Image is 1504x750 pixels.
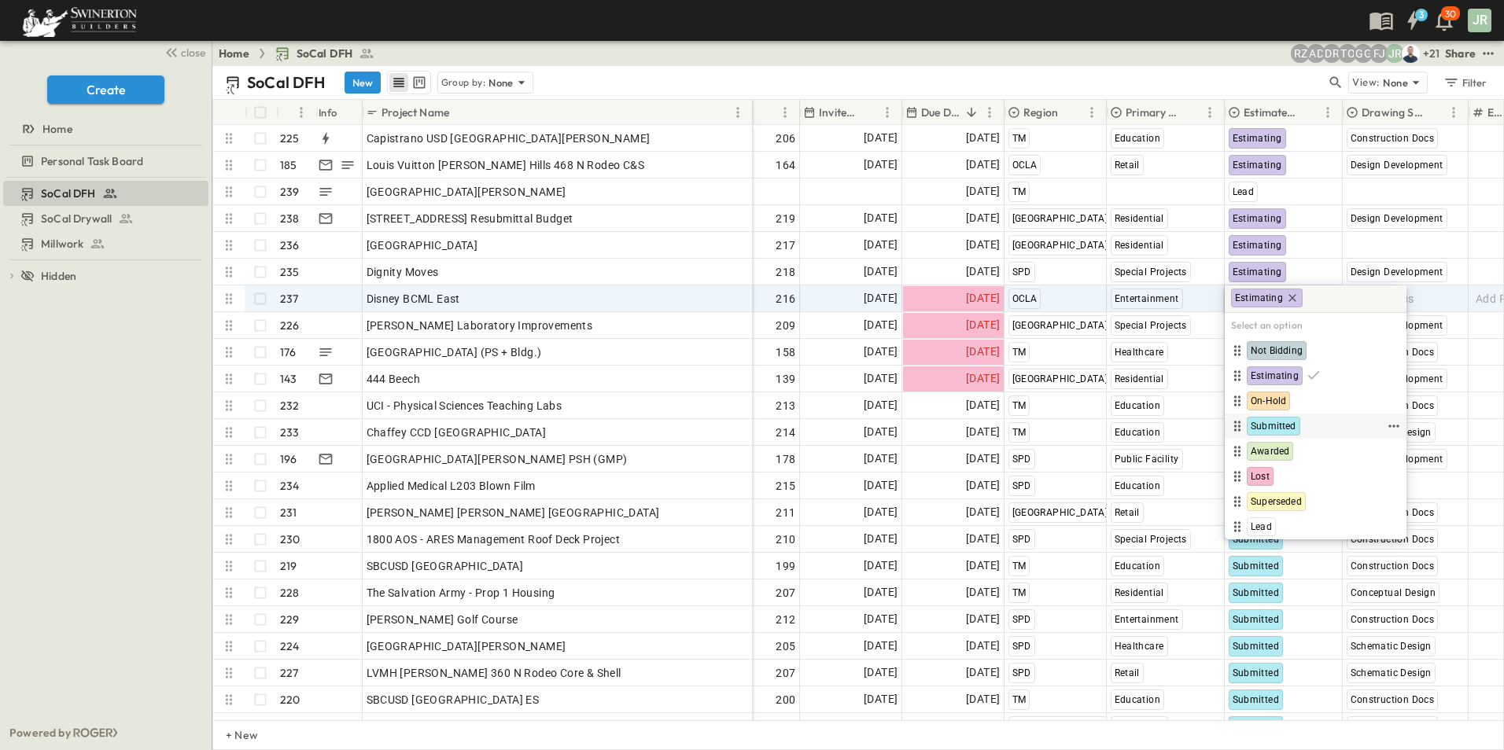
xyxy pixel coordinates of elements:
p: 234 [280,478,300,494]
button: Menu [776,103,794,122]
span: Retail [1115,507,1140,518]
span: 178 [776,451,795,467]
span: [GEOGRAPHIC_DATA] [1012,320,1108,331]
span: 444 Beech [367,371,421,387]
span: Education [1115,480,1161,491]
p: 228 [280,585,300,601]
div: Awarded [1228,442,1403,461]
button: Create [47,75,164,104]
p: 224 [280,638,300,654]
span: [DATE] [966,129,1000,147]
span: 164 [776,157,795,173]
button: Sort [861,104,878,121]
p: 231 [280,505,297,520]
span: SBCUSD [GEOGRAPHIC_DATA] [367,558,524,574]
span: [DATE] [864,530,898,548]
button: test [1479,44,1498,63]
span: Submitted [1233,667,1280,678]
div: Gerrad Gerber (gerrad.gerber@swinerton.com) [1354,44,1373,63]
span: Education [1115,400,1161,411]
span: 139 [776,371,795,387]
span: SPD [1012,667,1031,678]
span: Submitted [1251,420,1296,432]
span: [DATE] [864,503,898,521]
span: Submitted [1233,561,1280,572]
span: Home [42,121,72,137]
span: [DATE] [966,209,1000,227]
span: 212 [776,612,795,627]
span: [DATE] [966,503,1000,521]
span: [DATE] [864,289,898,307]
span: 207 [776,585,795,601]
div: Lead [1228,517,1403,536]
div: Filter [1443,74,1487,91]
div: Personal Task Boardtest [3,149,208,174]
span: Special Projects [1115,534,1187,545]
span: [PERSON_NAME] Golf Course [367,612,518,627]
div: Not Bidding [1228,341,1403,360]
span: [DATE] [864,423,898,441]
span: [GEOGRAPHIC_DATA][PERSON_NAME] [367,184,566,200]
button: Sort [1183,104,1200,121]
span: SoCal DFH [297,46,353,61]
span: [DATE] [966,610,1000,628]
span: SPD [1012,641,1031,652]
span: [DATE] [966,316,1000,334]
div: JR [1468,9,1491,32]
img: Brandon Norcutt (brandon.norcutt@swinerton.com) [1401,44,1420,63]
a: Millwork [3,233,205,255]
span: [GEOGRAPHIC_DATA] [367,237,478,253]
span: 200 [776,692,795,708]
span: [DATE] [864,236,898,254]
span: [DATE] [864,396,898,414]
span: TM [1012,347,1027,358]
p: + New [226,727,235,743]
span: Education [1115,561,1161,572]
span: [DATE] [864,583,898,601]
span: Submitted [1233,641,1280,652]
img: 6c363589ada0b36f064d841b69d3a419a338230e66bb0a533688fa5cc3e9e735.png [19,4,140,37]
span: TM [1012,694,1027,705]
p: 238 [280,211,300,226]
span: 214 [776,425,795,440]
button: Menu [292,103,311,122]
span: 217 [776,237,795,253]
span: TM [1012,400,1027,411]
div: Info [319,90,337,134]
span: Hidden [41,268,76,284]
span: 215 [776,478,795,494]
p: 163 [280,719,297,734]
span: [DATE] [966,664,1000,682]
span: [DATE] [966,156,1000,174]
button: New [345,72,381,94]
button: Menu [1082,103,1101,122]
p: Due Date [921,105,960,120]
span: 210 [776,531,795,547]
span: Schematic Design [1351,641,1432,652]
span: Construction Docs [1351,694,1435,705]
span: [DATE] [966,450,1000,468]
button: Sort [758,104,776,121]
p: 239 [280,184,300,200]
button: row view [389,73,408,92]
div: Millworktest [3,231,208,256]
span: 218 [776,264,795,280]
p: Estimate Round [1487,105,1502,120]
span: 1800 AOS - ARES Management Roof Deck Project [367,531,621,547]
span: 207 [776,665,795,681]
a: Personal Task Board [3,150,205,172]
div: Alyssa De Robertis (aderoberti@swinerton.com) [1307,44,1325,63]
a: Home [219,46,249,61]
span: Residential [1115,373,1164,384]
a: SoCal DFH [3,182,205,204]
span: 213 [776,398,795,414]
span: [DATE] [864,450,898,468]
span: Awarded [1251,445,1289,458]
span: Personal Task Board [41,153,143,169]
span: Submitted [1233,614,1280,625]
span: Special Projects [1115,267,1187,278]
span: Estimating [1233,160,1282,171]
span: Estimating [1235,292,1283,304]
span: OCLA [1012,293,1038,304]
span: [GEOGRAPHIC_DATA][PERSON_NAME] [367,638,566,654]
